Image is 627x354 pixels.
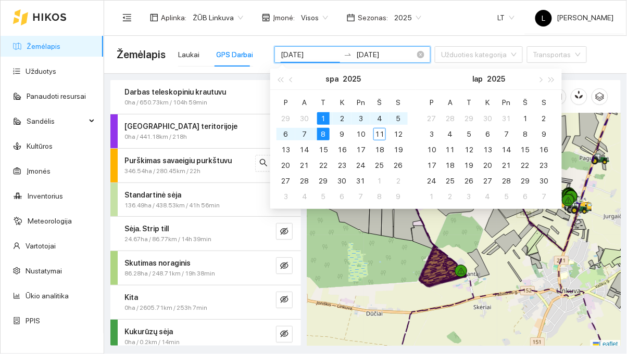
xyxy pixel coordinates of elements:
td: 2025-10-25 [370,158,389,173]
div: [GEOGRAPHIC_DATA] teritorijoje0ha / 441.18km / 218heye-invisible [110,114,301,148]
div: 29 [317,175,330,187]
div: 30 [538,175,550,187]
a: Užduotys [26,67,56,75]
td: 2025-12-07 [535,189,554,204]
span: 0ha / 2605.71km / 253h 7min [124,303,207,313]
td: 2025-10-03 [352,111,370,126]
div: 14 [298,143,311,156]
div: 31 [500,112,513,125]
div: 31 [355,175,367,187]
button: menu-fold [117,7,137,28]
input: Pabaigos data [356,49,415,60]
div: 23 [538,159,550,172]
a: PPIS [26,317,40,325]
span: menu-fold [122,13,132,22]
a: Įmonės [27,167,51,175]
div: 22 [317,159,330,172]
span: ŽŪB Linkuva [193,10,243,25]
div: 8 [519,128,532,140]
td: 2025-10-30 [333,173,352,189]
div: 18 [444,159,457,172]
div: 24 [355,159,367,172]
div: 14 [500,143,513,156]
button: lap [473,69,483,89]
strong: Skutimas noraginis [124,259,191,267]
button: 2025 [487,69,506,89]
td: 2025-11-15 [516,142,535,158]
span: Žemėlapis [117,46,166,63]
td: 2025-11-17 [422,158,441,173]
div: 2 [392,175,405,187]
td: 2025-11-01 [516,111,535,126]
td: 2025-12-05 [497,189,516,204]
td: 2025-10-21 [295,158,314,173]
td: 2025-11-11 [441,142,460,158]
div: 2 [336,112,348,125]
td: 2025-11-20 [479,158,497,173]
span: close-circle [417,51,424,58]
td: 2025-11-02 [389,173,408,189]
div: Kukurūzų sėja0ha / 0.2km / 14mineye-invisible [110,320,301,353]
th: A [295,94,314,111]
button: eye-invisible [276,326,293,343]
td: 2025-11-24 [422,173,441,189]
td: 2025-11-09 [535,126,554,142]
div: 4 [298,190,311,203]
div: 5 [392,112,405,125]
td: 2025-11-08 [370,189,389,204]
div: 1 [519,112,532,125]
td: 2025-10-20 [277,158,295,173]
div: 25 [444,175,457,187]
td: 2025-11-25 [441,173,460,189]
span: Įmonė : [273,12,295,23]
td: 2025-10-14 [295,142,314,158]
td: 2025-11-09 [389,189,408,204]
td: 2025-11-18 [441,158,460,173]
td: 2025-11-07 [352,189,370,204]
th: K [479,94,497,111]
td: 2025-10-29 [460,111,479,126]
div: 8 [373,190,386,203]
div: 15 [317,143,330,156]
a: Nustatymai [26,267,62,275]
div: 4 [373,112,386,125]
div: 12 [463,143,475,156]
td: 2025-12-01 [422,189,441,204]
div: 15 [519,143,532,156]
a: Kultūros [27,142,53,150]
td: 2025-10-24 [352,158,370,173]
td: 2025-11-27 [479,173,497,189]
div: 3 [280,190,292,203]
td: 2025-11-19 [460,158,479,173]
div: 8 [317,128,330,140]
strong: Standartinė sėja [124,191,181,199]
div: 4 [482,190,494,203]
div: Standartinė sėja136.49ha / 438.53km / 41h 56mineye-invisible [110,183,301,217]
strong: Darbas teleskopiniu krautuvu [124,88,226,96]
div: 7 [355,190,367,203]
span: LT [498,10,515,25]
div: 29 [280,112,292,125]
td: 2025-10-08 [314,126,333,142]
td: 2025-10-30 [479,111,497,126]
a: Ūkio analitika [26,292,69,300]
div: 16 [336,143,348,156]
a: Leaflet [593,340,618,348]
div: 7 [538,190,550,203]
td: 2025-10-01 [314,111,333,126]
td: 2025-12-03 [460,189,479,204]
div: 29 [519,175,532,187]
td: 2025-11-13 [479,142,497,158]
div: 7 [298,128,311,140]
button: eye-invisible [276,257,293,274]
div: 18 [373,143,386,156]
td: 2025-11-12 [460,142,479,158]
div: 28 [444,112,457,125]
td: 2025-10-10 [352,126,370,142]
th: Š [516,94,535,111]
div: 25 [373,159,386,172]
div: 26 [463,175,475,187]
td: 2025-10-31 [352,173,370,189]
a: Meteorologija [28,217,72,225]
div: 28 [298,175,311,187]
